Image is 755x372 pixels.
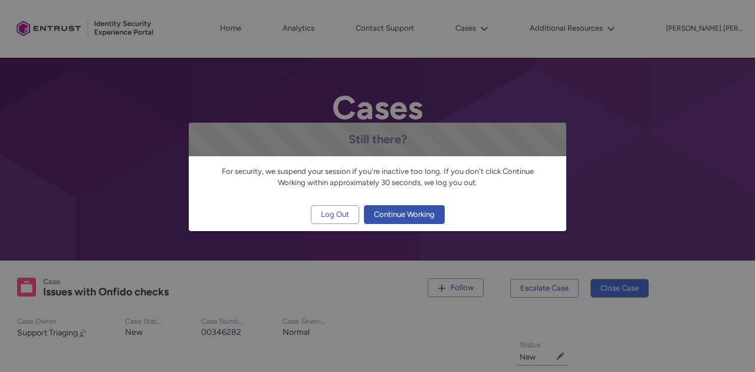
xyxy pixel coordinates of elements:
span: Log Out [321,206,349,223]
span: Still there? [349,132,407,146]
button: Continue Working [364,205,445,224]
button: Log Out [311,205,359,224]
span: For security, we suspend your session if you're inactive too long. If you don't click Continue Wo... [222,167,534,187]
span: Continue Working [374,206,435,223]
